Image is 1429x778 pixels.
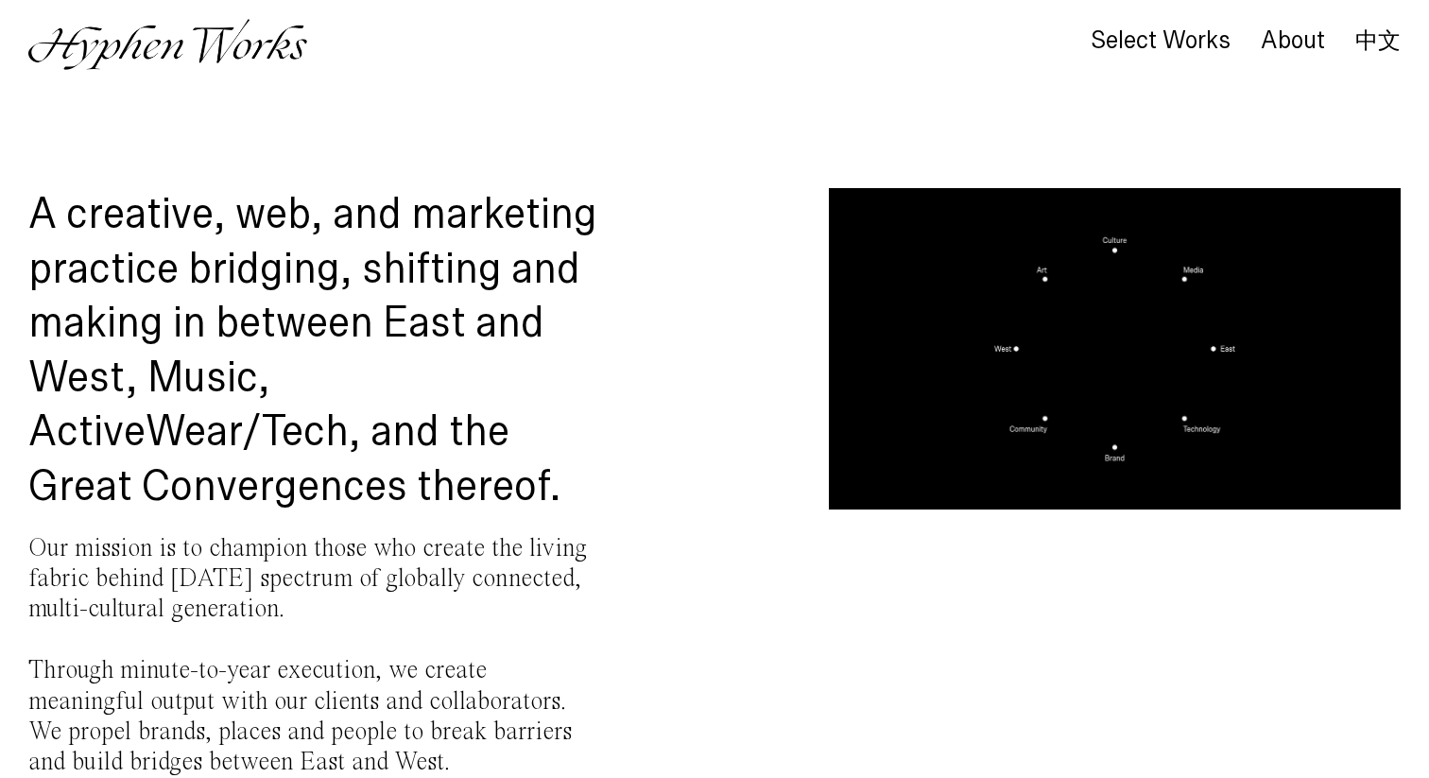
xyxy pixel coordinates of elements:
div: Select Works [1091,27,1231,54]
video: Your browser does not support the video tag. [829,188,1401,510]
div: About [1261,27,1325,54]
a: Select Works [1091,31,1231,52]
a: 中文 [1355,30,1401,51]
a: About [1261,31,1325,52]
h1: A creative, web, and marketing practice bridging, shifting and making in between East and West, M... [28,188,600,515]
img: Hyphen Works [28,19,307,70]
